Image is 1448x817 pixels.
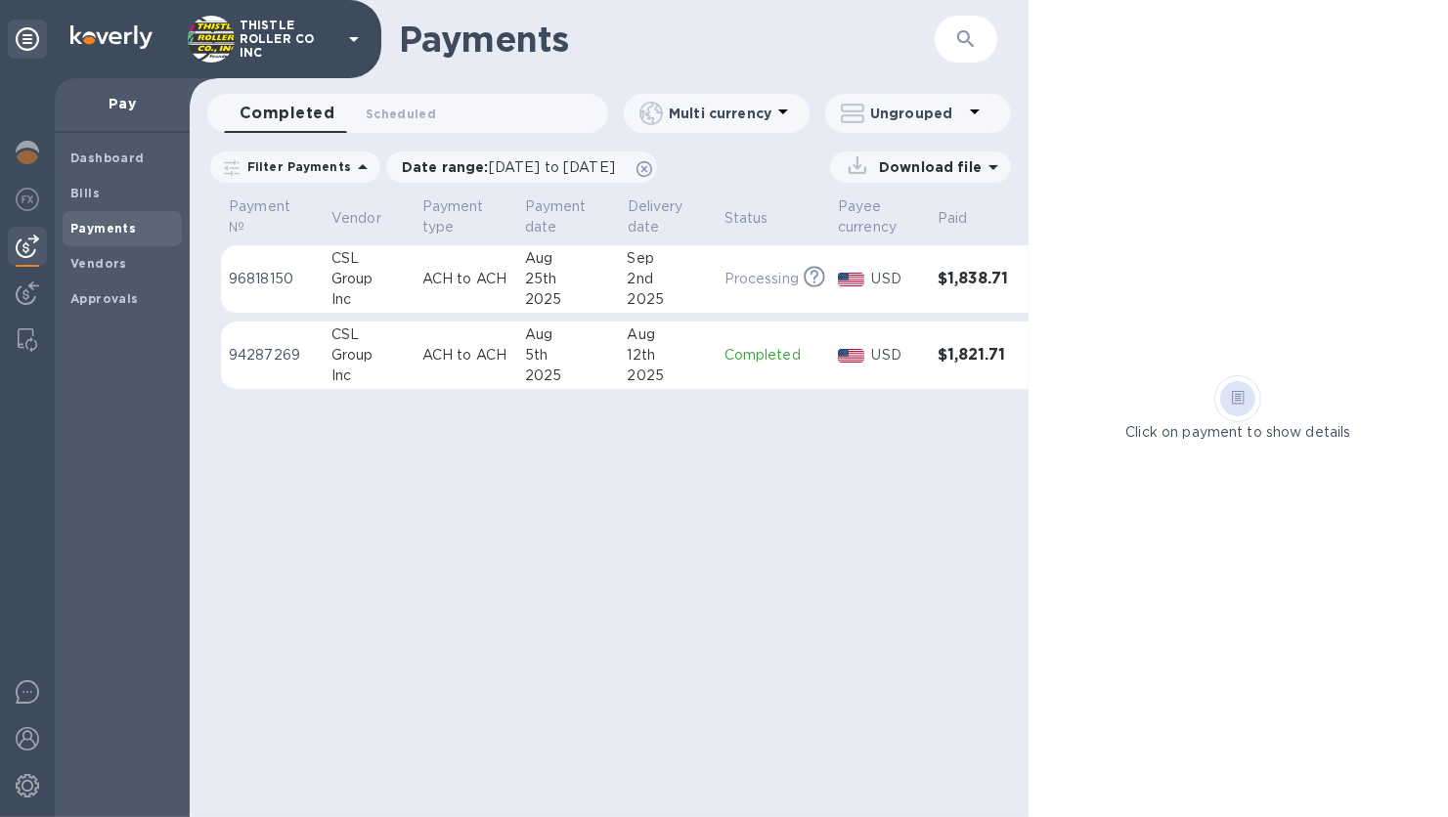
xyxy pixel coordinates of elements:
[70,291,139,306] b: Approvals
[628,324,709,345] div: Aug
[402,157,625,177] p: Date range :
[724,345,822,365] p: Completed
[628,248,709,269] div: Sep
[399,19,878,60] h1: Payments
[870,104,963,123] p: Ungrouped
[724,208,794,229] span: Status
[331,365,407,386] div: Inc
[331,324,407,345] div: CSL
[331,289,407,310] div: Inc
[872,345,922,365] p: USD
[838,273,864,286] img: USD
[724,208,768,229] p: Status
[422,196,484,237] p: Payment type
[525,289,612,310] div: 2025
[628,289,709,310] div: 2025
[669,104,771,123] p: Multi currency
[331,208,407,229] span: Vendor
[70,256,127,271] b: Vendors
[489,159,615,175] span: [DATE] to [DATE]
[872,269,922,289] p: USD
[229,196,316,237] span: Payment №
[838,196,897,237] p: Payee currency
[525,196,612,237] span: Payment date
[938,208,968,229] p: Paid
[938,346,1008,365] h3: $1,821.71
[70,186,100,200] b: Bills
[229,196,290,237] p: Payment №
[628,196,709,237] span: Delivery date
[240,100,334,127] span: Completed
[70,221,136,236] b: Payments
[70,150,145,165] b: Dashboard
[229,345,316,365] p: 94287269
[525,248,612,269] div: Aug
[422,269,509,289] p: ACH to ACH
[525,324,612,345] div: Aug
[628,196,683,237] p: Delivery date
[525,365,612,386] div: 2025
[525,196,587,237] p: Payment date
[724,269,799,289] p: Processing
[938,208,993,229] span: Paid
[229,269,316,289] p: 96818150
[240,19,337,60] p: THISTLE ROLLER CO INC
[525,269,612,289] div: 25th
[70,25,153,49] img: Logo
[628,269,709,289] div: 2nd
[331,248,407,269] div: CSL
[628,365,709,386] div: 2025
[628,345,709,365] div: 12th
[331,345,407,365] div: Group
[1125,422,1350,443] p: Click on payment to show details
[938,270,1008,288] h3: $1,838.71
[422,345,509,365] p: ACH to ACH
[386,151,657,183] div: Date range:[DATE] to [DATE]
[838,349,864,363] img: USD
[366,104,436,124] span: Scheduled
[838,196,922,237] span: Payee currency
[70,94,174,113] p: Pay
[871,157,982,177] p: Download file
[240,158,351,175] p: Filter Payments
[331,208,381,229] p: Vendor
[16,188,39,211] img: Foreign exchange
[525,345,612,365] div: 5th
[331,269,407,289] div: Group
[8,20,47,59] div: Unpin categories
[422,196,509,237] span: Payment type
